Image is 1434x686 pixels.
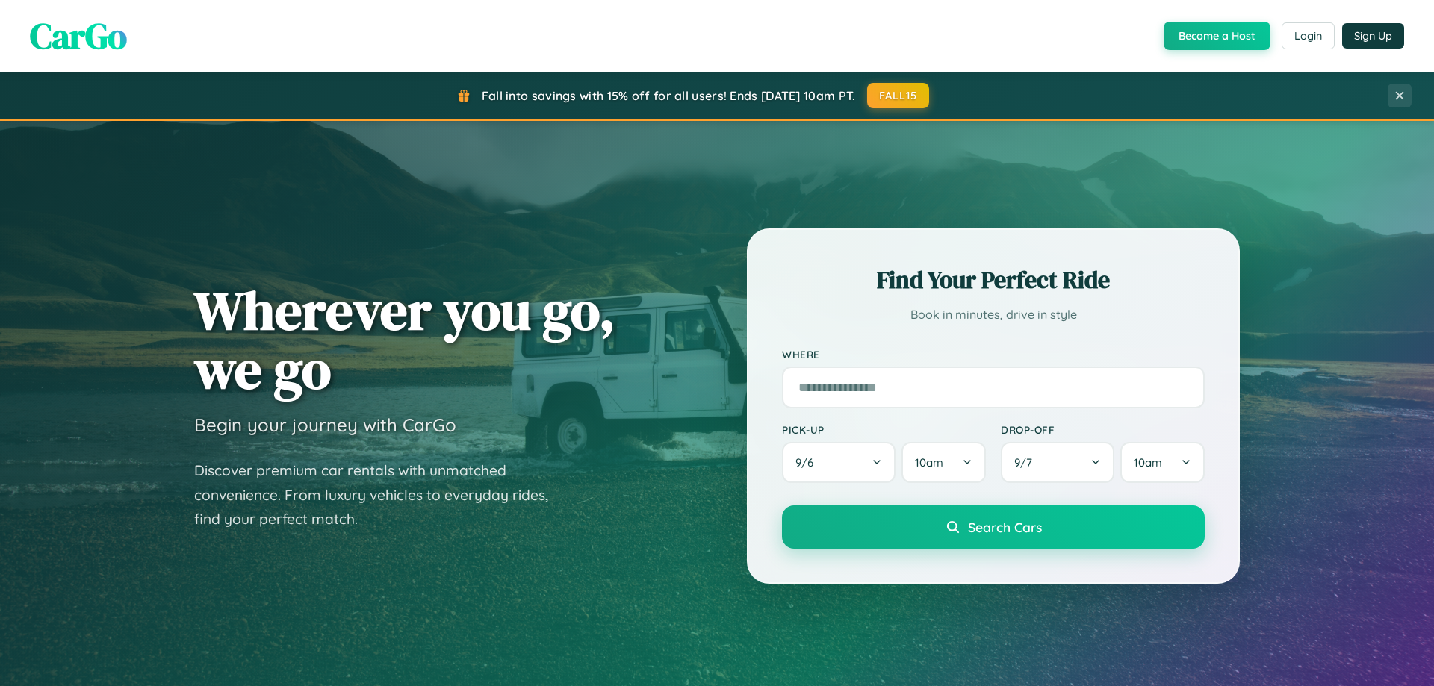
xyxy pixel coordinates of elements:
[782,505,1205,549] button: Search Cars
[901,442,986,483] button: 10am
[194,281,615,399] h1: Wherever you go, we go
[1342,23,1404,49] button: Sign Up
[194,414,456,436] h3: Begin your journey with CarGo
[1001,423,1205,436] label: Drop-off
[968,519,1042,535] span: Search Cars
[1164,22,1270,50] button: Become a Host
[782,442,896,483] button: 9/6
[795,455,821,470] span: 9 / 6
[1282,22,1335,49] button: Login
[1134,455,1162,470] span: 10am
[867,83,930,108] button: FALL15
[782,348,1205,361] label: Where
[915,455,943,470] span: 10am
[482,88,856,103] span: Fall into savings with 15% off for all users! Ends [DATE] 10am PT.
[1014,455,1040,470] span: 9 / 7
[782,423,986,436] label: Pick-up
[1120,442,1205,483] button: 10am
[1001,442,1114,483] button: 9/7
[782,304,1205,325] p: Book in minutes, drive in style
[782,264,1205,296] h2: Find Your Perfect Ride
[194,458,568,531] p: Discover premium car rentals with unmatched convenience. From luxury vehicles to everyday rides, ...
[30,11,127,60] span: CarGo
